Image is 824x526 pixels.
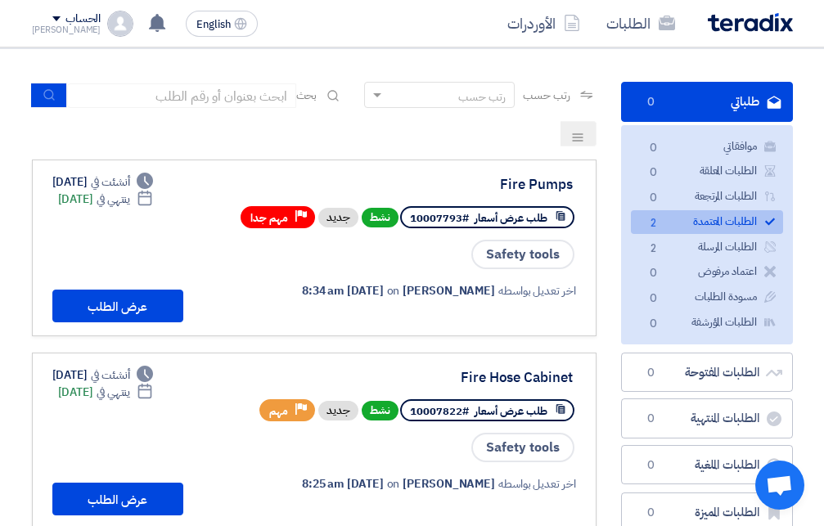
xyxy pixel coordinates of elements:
span: on [387,475,400,492]
span: [DATE] 8:25 am [302,475,384,492]
div: [DATE] [52,366,154,384]
span: 0 [644,190,664,207]
div: جديد [318,208,358,227]
span: رتب حسب [523,87,570,104]
div: الحساب [65,12,101,26]
span: 2 [644,215,664,232]
a: الطلبات الملغية0 [621,445,793,485]
span: 0 [644,290,664,308]
span: on [387,282,400,299]
span: Safety tools [471,433,574,462]
span: #10007822 [410,403,469,419]
span: بحث [296,87,317,104]
div: جديد [318,401,358,420]
button: عرض الطلب [52,290,183,322]
span: اخر تعديل بواسطه [498,282,575,299]
span: 0 [644,265,664,282]
span: [PERSON_NAME] [403,282,495,299]
a: الطلبات المعلقة [631,160,783,183]
span: اخر تعديل بواسطه [498,475,575,492]
span: [DATE] 8:34 am [302,282,384,299]
div: [DATE] [58,384,154,401]
input: ابحث بعنوان أو رقم الطلب [67,83,296,108]
span: مهم جدا [250,210,288,226]
span: ينتهي في [97,191,130,208]
span: Safety tools [471,240,574,269]
a: الطلبات المرسلة [631,236,783,259]
div: Fire Pumps [245,178,573,192]
div: [PERSON_NAME] [32,25,101,34]
span: 0 [644,316,664,333]
div: [DATE] [52,173,154,191]
span: 2 [644,241,664,258]
div: Fire Hose Cabinet [245,371,573,385]
div: Open chat [755,461,804,510]
a: الطلبات المؤرشفة [631,311,783,335]
span: 0 [642,365,661,381]
a: اعتماد مرفوض [631,260,783,284]
a: الأوردرات [494,4,593,43]
span: نشط [362,208,398,227]
a: مسودة الطلبات [631,285,783,309]
span: أنشئت في [91,366,130,384]
span: مهم [269,403,288,419]
img: Teradix logo [708,13,793,32]
span: 0 [642,411,661,427]
span: #10007793 [410,210,469,226]
span: English [196,19,231,30]
div: [DATE] [58,191,154,208]
a: الطلبات المفتوحة0 [621,353,793,393]
span: 0 [642,94,661,110]
a: الطلبات المرتجعة [631,185,783,209]
button: English [186,11,258,37]
span: ينتهي في [97,384,130,401]
a: الطلبات المعتمدة [631,210,783,234]
span: أنشئت في [91,173,130,191]
span: [PERSON_NAME] [403,475,495,492]
button: عرض الطلب [52,483,183,515]
a: الطلبات المنتهية0 [621,398,793,438]
span: نشط [362,401,398,420]
img: profile_test.png [107,11,133,37]
a: موافقاتي [631,135,783,159]
span: 0 [644,164,664,182]
span: طلب عرض أسعار [475,210,547,226]
div: رتب حسب [458,88,506,106]
span: 0 [642,505,661,521]
a: طلباتي0 [621,82,793,122]
span: 0 [642,457,661,474]
a: الطلبات [593,4,688,43]
span: 0 [644,140,664,157]
span: طلب عرض أسعار [475,403,547,419]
